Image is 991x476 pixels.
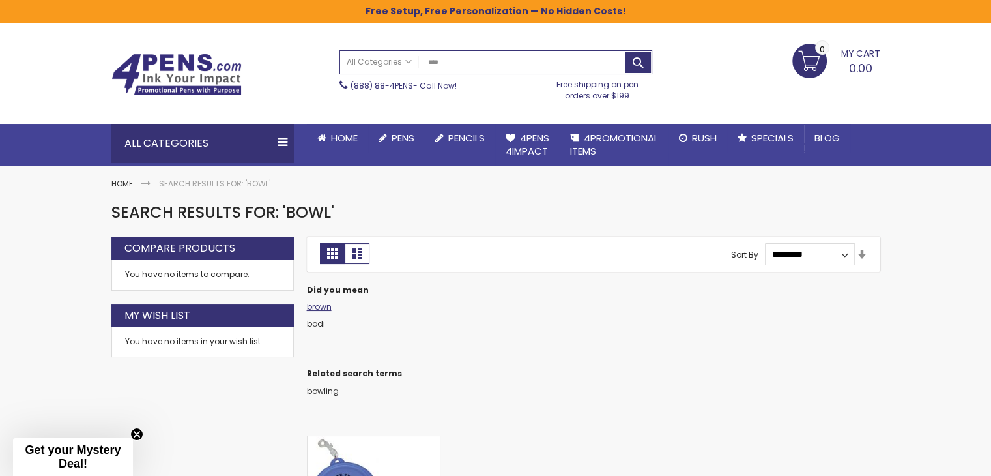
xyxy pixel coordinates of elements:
a: Home [111,178,133,189]
div: All Categories [111,124,294,163]
a: 4Pens4impact [495,124,560,166]
a: Home [307,124,368,153]
a: brown [307,301,332,312]
div: You have no items in your wish list. [125,336,280,347]
a: Pens [368,124,425,153]
span: Get your Mystery Deal! [25,443,121,470]
span: Pens [392,131,414,145]
a: bodi [307,318,325,329]
dt: Did you mean [307,285,880,295]
span: Rush [692,131,717,145]
iframe: Google Customer Reviews [883,441,991,476]
span: All Categories [347,57,412,67]
a: Rush [668,124,727,153]
a: bowling [307,385,339,396]
strong: Search results for: 'bowl' [159,178,270,189]
strong: Compare Products [124,241,235,256]
button: Close teaser [130,428,143,441]
span: Specials [751,131,794,145]
a: Travel Collapsible Pet Dish Bowl [308,436,440,447]
span: Blog [814,131,840,145]
label: Sort By [731,248,758,260]
img: 4Pens Custom Pens and Promotional Products [111,53,242,95]
a: (888) 88-4PENS [351,80,413,91]
span: 4PROMOTIONAL ITEMS [570,131,658,158]
span: Pencils [448,131,485,145]
span: Home [331,131,358,145]
a: 4PROMOTIONALITEMS [560,124,668,166]
span: - Call Now! [351,80,457,91]
strong: Grid [320,243,345,264]
span: Search results for: 'bowl' [111,201,334,223]
a: Pencils [425,124,495,153]
span: 4Pens 4impact [506,131,549,158]
a: All Categories [340,51,418,72]
strong: My Wish List [124,308,190,323]
a: 0.00 0 [792,44,880,76]
span: 0.00 [849,60,872,76]
a: Blog [804,124,850,153]
span: 0 [820,43,825,55]
div: Get your Mystery Deal!Close teaser [13,438,133,476]
a: Specials [727,124,804,153]
dt: Related search terms [307,368,880,379]
div: You have no items to compare. [111,260,294,290]
div: Free shipping on pen orders over $199 [543,74,652,100]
